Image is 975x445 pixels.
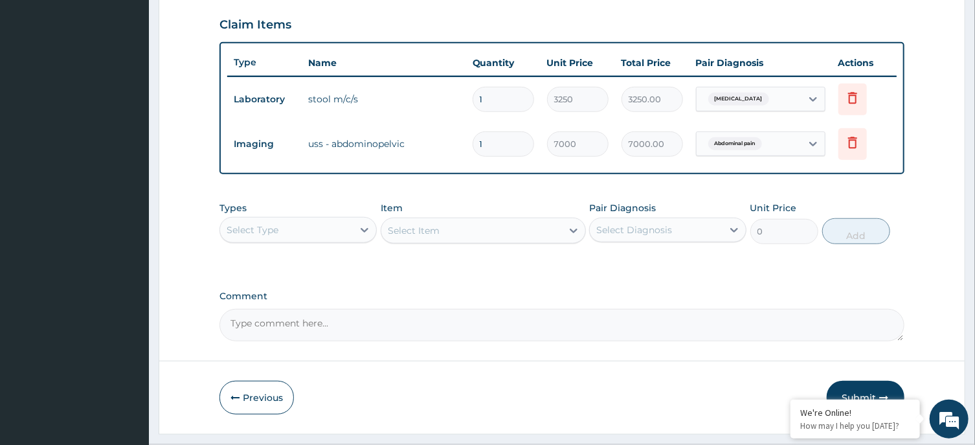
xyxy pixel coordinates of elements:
div: Minimize live chat window [212,6,243,38]
span: Abdominal pain [708,137,762,150]
label: Unit Price [750,201,797,214]
th: Actions [832,50,897,76]
div: Chat with us now [67,73,218,89]
div: Select Diagnosis [596,223,672,236]
span: [MEDICAL_DATA] [708,93,769,106]
th: Unit Price [541,50,615,76]
div: Select Type [227,223,278,236]
label: Types [219,203,247,214]
button: Add [822,218,891,244]
td: stool m/c/s [302,86,465,112]
th: Pair Diagnosis [689,50,832,76]
th: Name [302,50,465,76]
label: Item [381,201,403,214]
label: Pair Diagnosis [589,201,656,214]
th: Quantity [466,50,541,76]
button: Submit [827,381,904,415]
button: Previous [219,381,294,415]
td: Imaging [227,132,302,156]
th: Total Price [615,50,689,76]
img: d_794563401_company_1708531726252_794563401 [24,65,52,97]
label: Comment [219,291,904,302]
th: Type [227,51,302,74]
td: Laboratory [227,87,302,111]
textarea: Type your message and hit 'Enter' [6,302,247,348]
td: uss - abdominopelvic [302,131,465,157]
div: We're Online! [800,407,910,418]
h3: Claim Items [219,18,291,32]
p: How may I help you today? [800,420,910,431]
span: We're online! [75,137,179,268]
